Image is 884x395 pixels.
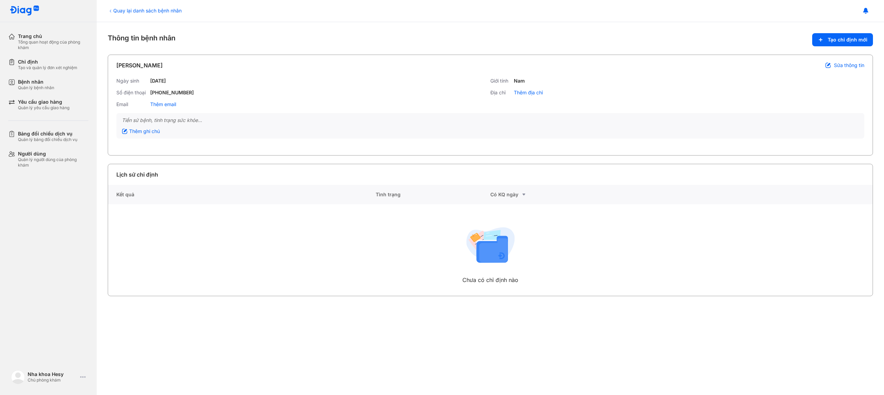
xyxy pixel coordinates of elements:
[514,90,543,96] div: Thêm địa chỉ
[490,90,511,96] div: Địa chỉ
[150,90,194,96] div: [PHONE_NUMBER]
[108,33,873,46] div: Thông tin bệnh nhân
[18,99,69,105] div: Yêu cầu giao hàng
[116,101,147,107] div: Email
[18,105,69,111] div: Quản lý yêu cầu giao hàng
[490,190,605,199] div: Có KQ ngày
[116,90,147,96] div: Số điện thoại
[812,33,873,46] button: Tạo chỉ định mới
[116,78,147,84] div: Ngày sinh
[116,61,163,69] div: [PERSON_NAME]
[18,157,88,168] div: Quản lý người dùng của phòng khám
[108,185,376,204] div: Kết quả
[116,170,158,179] div: Lịch sử chỉ định
[18,33,88,39] div: Trang chủ
[10,6,39,16] img: logo
[11,370,25,384] img: logo
[28,371,77,377] div: Nha khoa Hesy
[18,59,77,65] div: Chỉ định
[490,78,511,84] div: Giới tính
[376,185,490,204] div: Tình trạng
[18,79,54,85] div: Bệnh nhân
[18,151,88,157] div: Người dùng
[462,276,518,284] div: Chưa có chỉ định nào
[18,65,77,70] div: Tạo và quản lý đơn xét nghiệm
[18,131,77,137] div: Bảng đối chiếu dịch vụ
[514,78,525,84] div: Nam
[18,137,77,142] div: Quản lý bảng đối chiếu dịch vụ
[828,37,867,43] span: Tạo chỉ định mới
[834,62,864,68] span: Sửa thông tin
[122,117,859,123] div: Tiền sử bệnh, tình trạng sức khỏe...
[122,128,160,134] div: Thêm ghi chú
[18,85,54,91] div: Quản lý bệnh nhân
[108,7,182,14] div: Quay lại danh sách bệnh nhân
[18,39,88,50] div: Tổng quan hoạt động của phòng khám
[28,377,77,383] div: Chủ phòng khám
[150,78,166,84] div: [DATE]
[150,101,176,107] div: Thêm email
